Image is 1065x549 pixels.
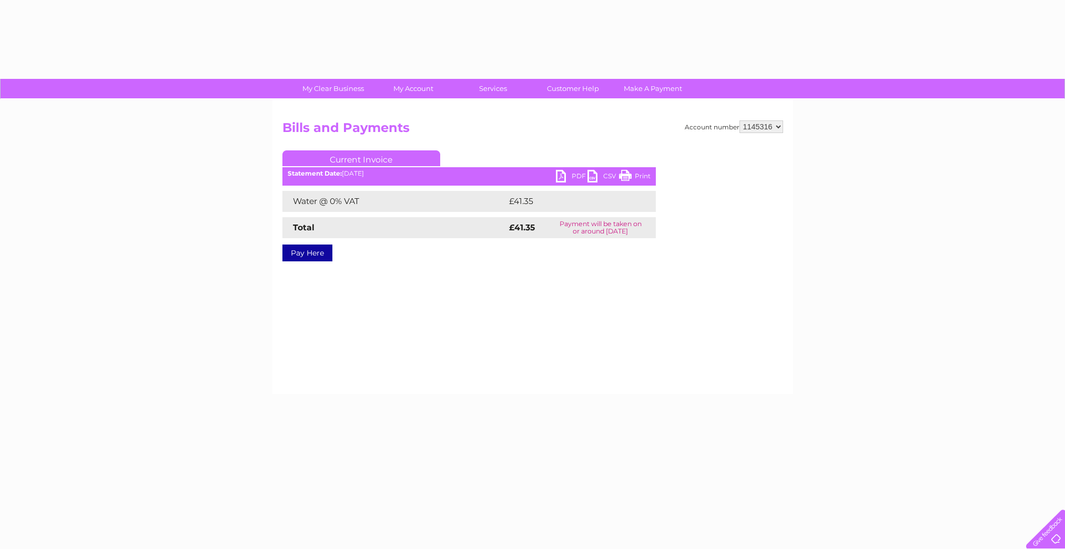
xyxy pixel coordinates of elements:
a: My Clear Business [290,79,377,98]
h2: Bills and Payments [282,120,783,140]
a: PDF [556,170,587,185]
a: Current Invoice [282,150,440,166]
td: Water @ 0% VAT [282,191,506,212]
div: [DATE] [282,170,656,177]
a: Print [619,170,651,185]
td: Payment will be taken on or around [DATE] [545,217,656,238]
a: Pay Here [282,245,332,261]
strong: £41.35 [509,222,535,232]
div: Account number [685,120,783,133]
strong: Total [293,222,315,232]
a: Services [450,79,536,98]
a: Make A Payment [610,79,696,98]
b: Statement Date: [288,169,342,177]
a: My Account [370,79,457,98]
a: Customer Help [530,79,616,98]
a: CSV [587,170,619,185]
td: £41.35 [506,191,633,212]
